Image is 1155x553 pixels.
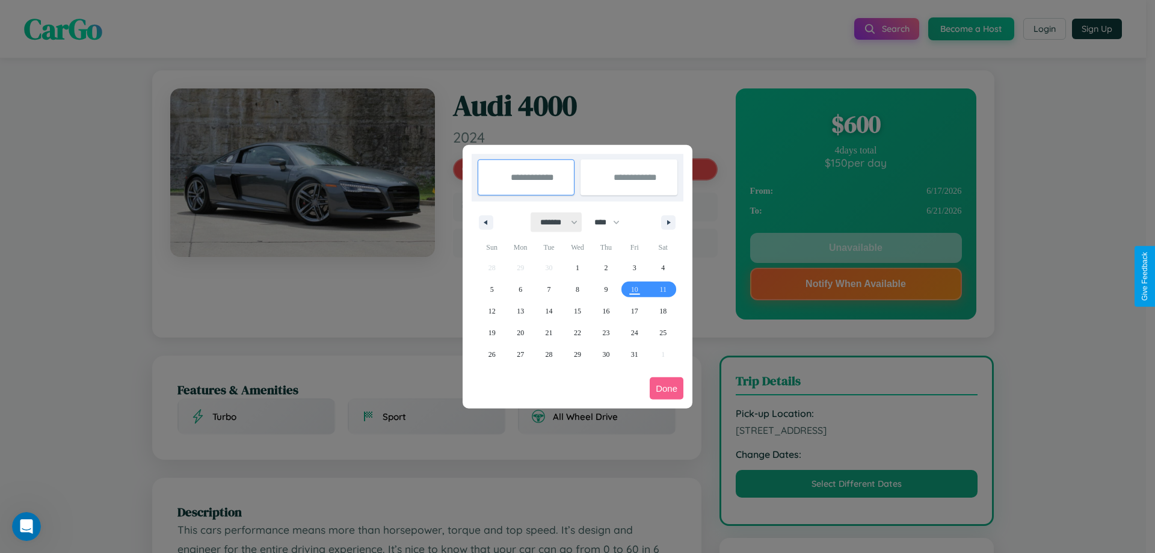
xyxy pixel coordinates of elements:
span: Mon [506,238,534,257]
span: 22 [574,322,581,344]
span: 8 [576,279,579,300]
button: 11 [649,279,677,300]
button: 3 [620,257,648,279]
span: 26 [488,344,496,365]
div: Give Feedback [1141,252,1149,301]
span: Sat [649,238,677,257]
button: 25 [649,322,677,344]
button: 17 [620,300,648,322]
span: Wed [563,238,591,257]
button: 1 [563,257,591,279]
span: 21 [546,322,553,344]
span: 24 [631,322,638,344]
button: 8 [563,279,591,300]
button: 10 [620,279,648,300]
button: 21 [535,322,563,344]
button: Done [650,377,683,400]
button: 14 [535,300,563,322]
span: 25 [659,322,667,344]
button: 19 [478,322,506,344]
span: 28 [546,344,553,365]
span: 12 [488,300,496,322]
button: 29 [563,344,591,365]
span: 19 [488,322,496,344]
button: 13 [506,300,534,322]
button: 23 [592,322,620,344]
button: 18 [649,300,677,322]
button: 31 [620,344,648,365]
button: 7 [535,279,563,300]
span: 20 [517,322,524,344]
span: 15 [574,300,581,322]
button: 20 [506,322,534,344]
span: 31 [631,344,638,365]
button: 2 [592,257,620,279]
span: 3 [633,257,636,279]
button: 28 [535,344,563,365]
span: 23 [602,322,609,344]
button: 5 [478,279,506,300]
span: 5 [490,279,494,300]
span: 4 [661,257,665,279]
span: 16 [602,300,609,322]
span: Thu [592,238,620,257]
span: 18 [659,300,667,322]
button: 6 [506,279,534,300]
button: 4 [649,257,677,279]
button: 30 [592,344,620,365]
span: 17 [631,300,638,322]
span: 11 [659,279,667,300]
button: 22 [563,322,591,344]
span: 1 [576,257,579,279]
span: 27 [517,344,524,365]
span: 7 [547,279,551,300]
span: 14 [546,300,553,322]
button: 12 [478,300,506,322]
span: 13 [517,300,524,322]
button: 16 [592,300,620,322]
span: 6 [519,279,522,300]
span: 10 [631,279,638,300]
button: 15 [563,300,591,322]
button: 27 [506,344,534,365]
span: Fri [620,238,648,257]
span: 29 [574,344,581,365]
iframe: Intercom live chat [12,512,41,541]
button: 24 [620,322,648,344]
span: Tue [535,238,563,257]
span: 9 [604,279,608,300]
button: 26 [478,344,506,365]
button: 9 [592,279,620,300]
span: 30 [602,344,609,365]
span: 2 [604,257,608,279]
span: Sun [478,238,506,257]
